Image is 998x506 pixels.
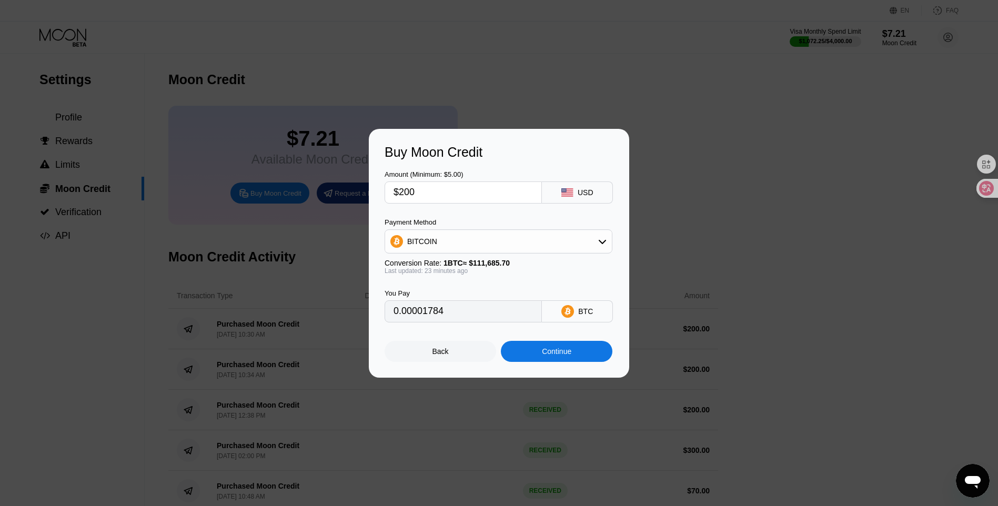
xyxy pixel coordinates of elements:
div: Payment Method [385,218,612,226]
div: BTC [578,307,593,316]
div: Amount (Minimum: $5.00) [385,170,542,178]
div: Last updated: 23 minutes ago [385,267,612,275]
div: Back [385,341,496,362]
div: Buy Moon Credit [385,145,613,160]
div: Continue [542,347,571,356]
input: $0.00 [394,182,533,203]
div: Back [432,347,449,356]
div: Continue [501,341,612,362]
div: Conversion Rate: [385,259,612,267]
div: USD [578,188,593,197]
div: You Pay [385,289,542,297]
div: BITCOIN [407,237,437,246]
span: 1 BTC ≈ $111,685.70 [443,259,510,267]
iframe: 启动消息传送窗口的按钮 [956,464,990,498]
div: BITCOIN [385,231,612,252]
